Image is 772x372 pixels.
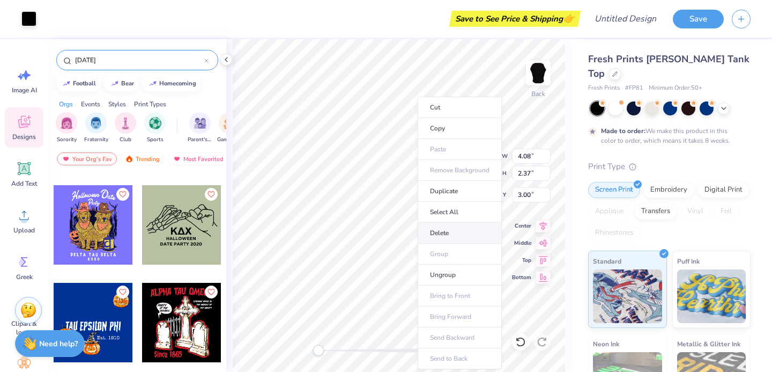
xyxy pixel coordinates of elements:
div: Save to See Price & Shipping [452,11,578,27]
span: Bottom [512,273,531,282]
div: Back [531,89,545,99]
li: Cut [418,97,502,118]
div: Orgs [59,99,73,109]
button: filter button [217,112,242,144]
span: # FP81 [625,84,643,93]
img: trend_line.gif [110,81,119,87]
button: filter button [84,112,108,144]
div: Styles [108,99,126,109]
span: Clipart & logos [6,319,42,337]
button: filter button [144,112,166,144]
img: Parent's Weekend Image [194,117,206,129]
span: Sorority [57,136,77,144]
span: Fresh Prints [PERSON_NAME] Tank Top [588,53,749,80]
span: 👉 [563,12,575,25]
div: Embroidery [643,182,694,198]
input: Try "Alpha" [74,55,204,65]
input: Untitled Design [586,8,665,30]
span: Greek [16,273,33,281]
div: filter for Sports [144,112,166,144]
img: most_fav.gif [173,155,181,163]
div: Digital Print [697,182,749,198]
div: filter for Game Day [217,112,242,144]
li: Delete [418,223,502,244]
span: Fraternity [84,136,108,144]
img: trend_line.gif [149,81,157,87]
button: filter button [188,112,212,144]
div: filter for Parent's Weekend [188,112,212,144]
div: Foil [714,203,739,220]
button: Save [673,10,724,28]
img: most_fav.gif [62,155,70,163]
li: Duplicate [418,181,502,202]
span: Upload [13,226,35,235]
strong: Made to order: [601,127,645,135]
span: Neon Ink [593,338,619,349]
img: trending.gif [125,155,133,163]
div: filter for Club [115,112,136,144]
img: Sports Image [149,117,161,129]
div: Applique [588,203,631,220]
span: Minimum Order: 50 + [649,84,702,93]
div: Transfers [634,203,677,220]
strong: Need help? [39,339,78,349]
div: Screen Print [588,182,640,198]
span: Parent's Weekend [188,136,212,144]
button: Like [116,286,129,298]
span: Designs [12,133,36,141]
button: filter button [115,112,136,144]
span: Add Text [11,179,37,188]
span: Top [512,256,531,265]
button: Like [205,188,218,201]
span: Sports [147,136,164,144]
div: filter for Fraternity [84,112,108,144]
img: Standard [593,269,662,323]
button: bear [105,76,139,92]
span: Puff Ink [677,256,700,267]
div: Vinyl [680,203,710,220]
div: Rhinestones [588,225,640,241]
img: Fraternity Image [90,117,102,129]
div: We make this product in this color to order, which means it takes 8 weeks. [601,126,733,145]
div: Events [81,99,100,109]
img: Sorority Image [61,117,73,129]
img: trend_line.gif [62,81,71,87]
li: Ungroup [418,265,502,286]
span: Metallic & Glitter Ink [677,338,740,349]
div: football [73,81,96,86]
button: filter button [56,112,77,144]
div: Print Types [134,99,166,109]
div: Print Type [588,161,751,173]
div: homecoming [159,81,196,86]
div: filter for Sorority [56,112,77,144]
div: Trending [120,152,165,165]
button: football [56,76,101,92]
img: Club Image [120,117,131,129]
span: Game Day [217,136,242,144]
span: Fresh Prints [588,84,620,93]
span: Club [120,136,131,144]
div: bear [121,81,134,86]
span: Center [512,222,531,230]
button: Like [116,188,129,201]
button: Like [205,286,218,298]
div: Most Favorited [168,152,228,165]
button: homecoming [143,76,201,92]
div: Your Org's Fav [57,152,117,165]
li: Copy [418,118,502,139]
span: Image AI [12,86,37,94]
img: Game Day Image [224,117,236,129]
div: Accessibility label [313,345,324,356]
span: Middle [512,239,531,247]
span: Standard [593,256,621,267]
li: Select All [418,202,502,223]
img: Back [528,62,549,84]
img: Puff Ink [677,269,746,323]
